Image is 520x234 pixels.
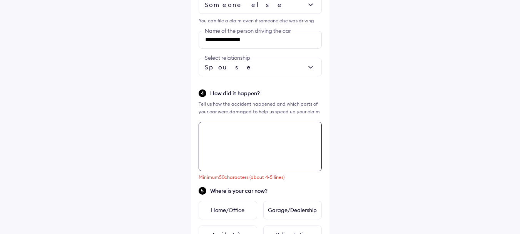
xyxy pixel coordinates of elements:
[210,187,322,195] span: Where is your car now?
[263,201,322,219] div: Garage/Dealership
[205,1,283,8] span: Someone else
[199,174,322,180] div: Minimum 50 characters (about 4-5 lines)
[199,100,322,116] div: Tell us how the accident happened and which parts of your car were damaged to help us speed up yo...
[199,17,322,25] div: You can file a claim even if someone else was driving
[210,89,322,97] span: How did it happen?
[205,63,252,71] span: Spouse
[199,201,257,219] div: Home/Office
